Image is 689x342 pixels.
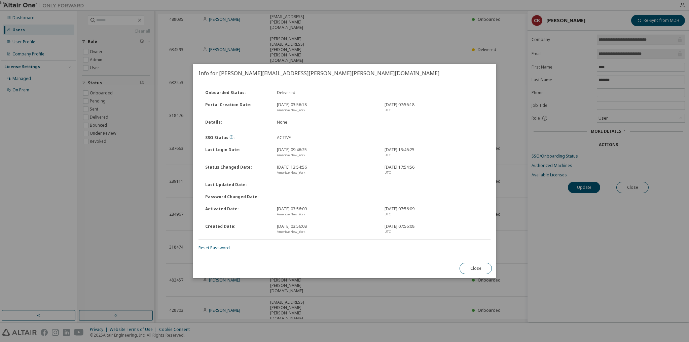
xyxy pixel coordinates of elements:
[385,212,484,217] div: UTC
[273,120,380,125] div: None
[273,147,380,158] div: [DATE] 09:46:25
[201,120,273,125] div: Details :
[273,206,380,217] div: [DATE] 03:56:09
[201,135,273,140] div: SSO Status :
[198,245,230,251] a: Reset Password
[201,90,273,95] div: Onboarded Status :
[277,229,376,234] div: America/New_York
[277,170,376,175] div: America/New_York
[385,108,484,113] div: UTC
[273,102,380,113] div: [DATE] 03:56:18
[201,194,273,200] div: Password Changed Date :
[273,90,380,95] div: Delivered
[277,212,376,217] div: America/New_York
[460,263,492,274] button: Close
[277,153,376,158] div: America/New_York
[201,206,273,217] div: Activated Date :
[201,182,273,187] div: Last Updated Date :
[273,224,380,234] div: [DATE] 03:56:08
[380,206,488,217] div: [DATE] 07:56:09
[385,153,484,158] div: UTC
[273,135,380,140] div: ACTIVE
[380,224,488,234] div: [DATE] 07:56:08
[380,165,488,175] div: [DATE] 17:54:56
[273,165,380,175] div: [DATE] 13:54:56
[201,102,273,113] div: Portal Creation Date :
[201,147,273,158] div: Last Login Date :
[277,108,376,113] div: America/New_York
[201,224,273,234] div: Created Date :
[380,102,488,113] div: [DATE] 07:56:18
[380,147,488,158] div: [DATE] 13:46:25
[385,229,484,234] div: UTC
[385,170,484,175] div: UTC
[201,165,273,175] div: Status Changed Date :
[193,64,496,83] h2: Info for [PERSON_NAME][EMAIL_ADDRESS][PERSON_NAME][PERSON_NAME][DOMAIN_NAME]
